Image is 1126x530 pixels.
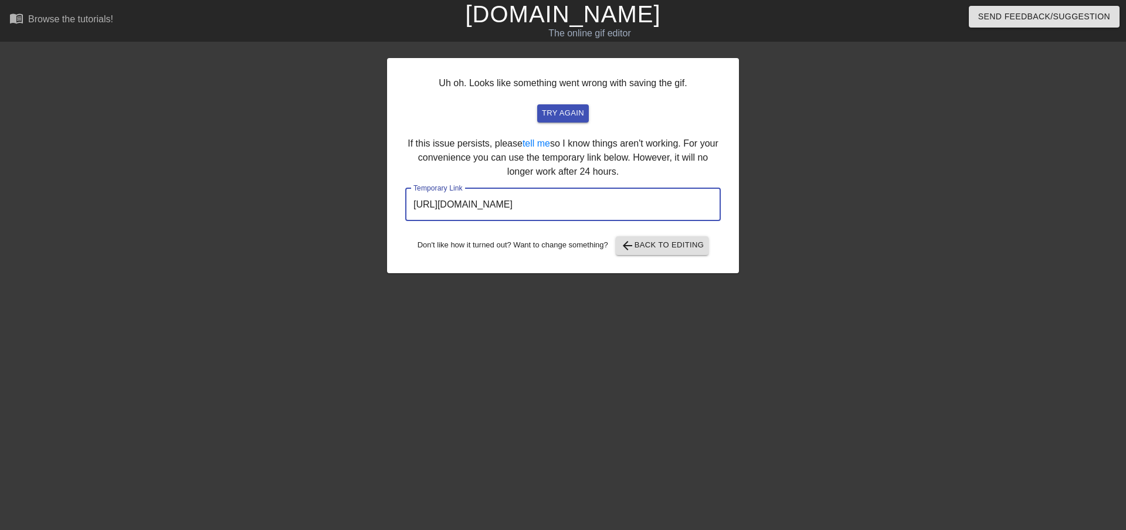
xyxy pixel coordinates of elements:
[465,1,660,27] a: [DOMAIN_NAME]
[620,239,704,253] span: Back to Editing
[9,11,113,29] a: Browse the tutorials!
[537,104,589,123] button: try again
[387,58,739,273] div: Uh oh. Looks like something went wrong with saving the gif. If this issue persists, please so I k...
[381,26,798,40] div: The online gif editor
[969,6,1120,28] button: Send Feedback/Suggestion
[620,239,635,253] span: arrow_back
[405,188,721,221] input: bare
[978,9,1110,24] span: Send Feedback/Suggestion
[542,107,584,120] span: try again
[28,14,113,24] div: Browse the tutorials!
[9,11,23,25] span: menu_book
[523,138,550,148] a: tell me
[616,236,709,255] button: Back to Editing
[405,236,721,255] div: Don't like how it turned out? Want to change something?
